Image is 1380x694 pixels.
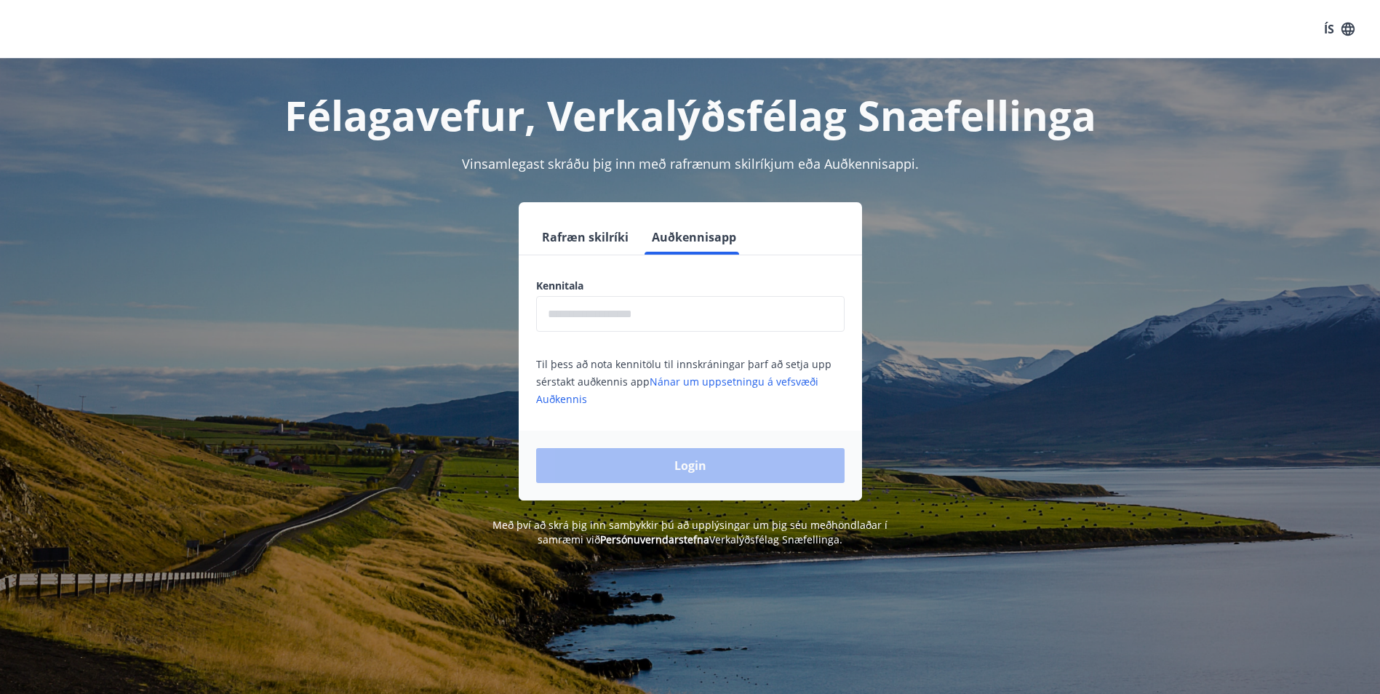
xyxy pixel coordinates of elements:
a: Persónuverndarstefna [600,533,709,546]
span: Með því að skrá þig inn samþykkir þú að upplýsingar um þig séu meðhöndlaðar í samræmi við Verkalý... [492,518,888,546]
button: ÍS [1316,16,1363,42]
a: Nánar um uppsetningu á vefsvæði Auðkennis [536,375,818,406]
h1: Félagavefur, Verkalýðsfélag Snæfellinga [184,87,1197,143]
label: Kennitala [536,279,845,293]
span: Til þess að nota kennitölu til innskráningar þarf að setja upp sérstakt auðkennis app [536,357,831,406]
span: Vinsamlegast skráðu þig inn með rafrænum skilríkjum eða Auðkennisappi. [462,155,919,172]
button: Rafræn skilríki [536,220,634,255]
button: Auðkennisapp [646,220,742,255]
